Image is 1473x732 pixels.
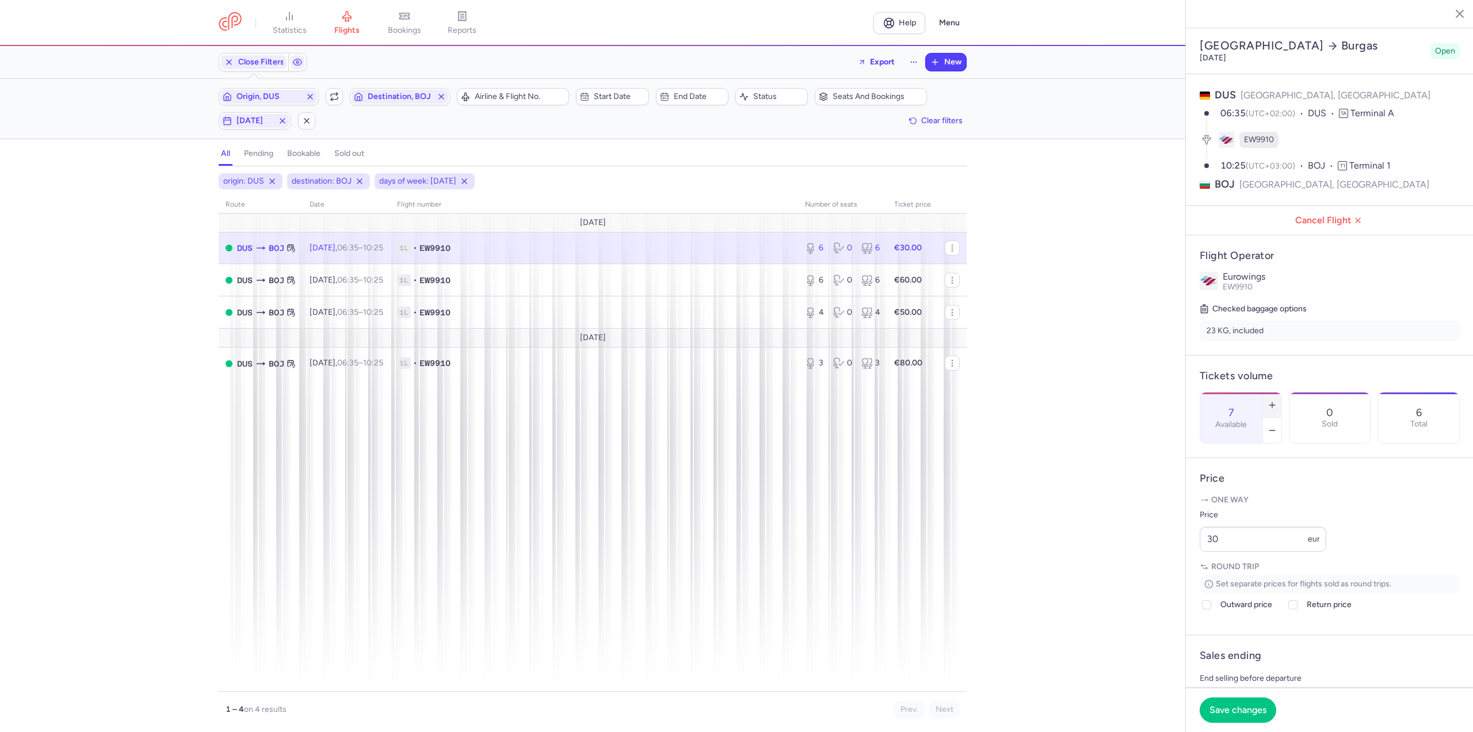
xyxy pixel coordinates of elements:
[1215,89,1236,101] span: DUS
[413,242,417,254] span: •
[310,243,383,253] span: [DATE],
[894,243,922,253] strong: €30.00
[1223,272,1460,282] p: Eurowings
[368,92,432,101] span: Destination, BOJ
[273,25,307,36] span: statistics
[805,357,824,369] div: 3
[363,275,383,285] time: 10:25
[1200,472,1460,485] h4: Price
[237,357,253,370] span: Düsseldorf International Airport, Düsseldorf, Germany
[1200,527,1326,552] input: ---
[237,242,253,254] span: Düsseldorf International Airport, Düsseldorf, Germany
[397,357,411,369] span: 1L
[337,275,358,285] time: 06:35
[580,333,606,342] span: [DATE]
[219,196,303,213] th: route
[226,360,232,367] span: OPEN
[861,274,880,286] div: 6
[419,357,451,369] span: EW9910
[1219,132,1235,148] figure: EW airline logo
[310,275,383,285] span: [DATE],
[894,358,922,368] strong: €80.00
[376,10,433,36] a: bookings
[1220,598,1272,612] span: Outward price
[237,274,253,287] span: Düsseldorf International Airport, Düsseldorf, Germany
[1215,420,1247,429] label: Available
[363,307,383,317] time: 10:25
[1350,108,1394,119] span: Terminal A
[318,10,376,36] a: flights
[413,274,417,286] span: •
[905,112,967,129] button: Clear filters
[1339,109,1348,118] span: TA
[861,242,880,254] div: 6
[1220,160,1246,171] time: 10:25
[1410,420,1428,429] p: Total
[350,88,450,105] button: Destination, BOJ
[1308,159,1338,173] span: BOJ
[921,116,963,125] span: Clear filters
[929,701,960,718] button: Next
[1200,561,1460,573] p: Round trip
[413,357,417,369] span: •
[337,358,383,368] span: –
[226,277,232,284] span: OPEN
[894,307,922,317] strong: €50.00
[873,12,925,34] a: Help
[287,148,320,159] h4: bookable
[1200,697,1276,723] button: Save changes
[226,245,232,251] span: OPEN
[419,242,451,254] span: EW9910
[805,242,824,254] div: 6
[1326,407,1333,418] p: 0
[870,58,895,66] span: Export
[926,54,966,71] button: New
[894,701,925,718] button: Prev.
[1349,160,1391,171] span: Terminal 1
[1200,272,1218,290] img: Eurowings logo
[887,196,938,213] th: Ticket price
[269,242,284,254] span: Bourgas, Burgas, Bulgaria
[1209,705,1266,715] span: Save changes
[833,357,852,369] div: 0
[1244,134,1274,146] span: EW9910
[269,357,284,370] span: Bourgas, Burgas, Bulgaria
[219,54,288,71] button: Close Filters
[390,196,798,213] th: Flight number
[1200,508,1326,522] label: Price
[850,53,902,71] button: Export
[244,704,287,714] span: on 4 results
[363,243,383,253] time: 10:25
[1200,249,1460,262] h4: Flight Operator
[413,307,417,318] span: •
[397,242,411,254] span: 1L
[238,58,284,67] span: Close Filters
[397,307,411,318] span: 1L
[1307,598,1352,612] span: Return price
[244,148,273,159] h4: pending
[261,10,318,36] a: statistics
[221,148,230,159] h4: all
[226,309,232,316] span: OPEN
[1200,39,1426,53] h2: [GEOGRAPHIC_DATA] Burgas
[1200,575,1460,593] p: Set separate prices for flights sold as round trips.
[1195,215,1464,226] span: Cancel Flight
[1200,494,1460,506] p: One way
[269,274,284,287] span: Bourgas, Burgas, Bulgaria
[236,116,273,125] span: [DATE]
[1338,161,1347,170] span: T1
[1246,161,1295,171] span: (UTC+03:00)
[310,307,383,317] span: [DATE],
[1200,369,1460,383] h4: Tickets volume
[226,704,244,714] strong: 1 – 4
[1202,600,1211,609] input: Outward price
[334,148,364,159] h4: sold out
[833,274,852,286] div: 0
[833,307,852,318] div: 0
[1200,321,1460,341] li: 23 KG, included
[292,176,352,187] span: destination: BOJ
[433,10,491,36] a: reports
[475,92,565,101] span: Airline & Flight No.
[594,92,644,101] span: Start date
[1416,407,1422,418] p: 6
